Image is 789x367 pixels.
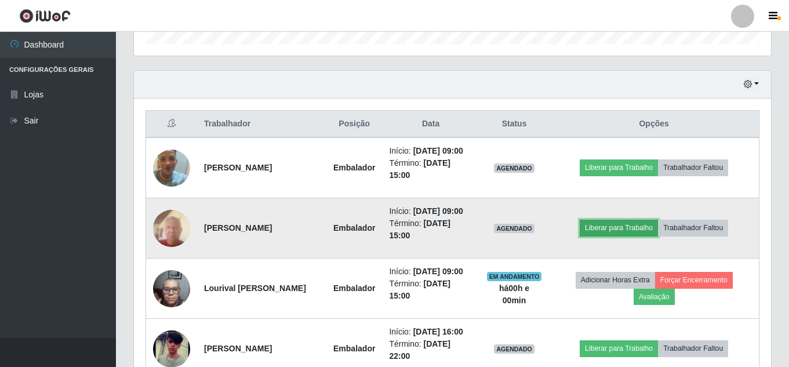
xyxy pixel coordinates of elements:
[389,205,472,217] li: Início:
[326,111,382,138] th: Posição
[479,111,549,138] th: Status
[197,111,326,138] th: Trabalhador
[153,204,190,253] img: 1744240052056.jpeg
[655,272,733,288] button: Forçar Encerramento
[389,326,472,338] li: Início:
[389,157,472,181] li: Término:
[204,284,306,293] strong: Lourival [PERSON_NAME]
[153,264,190,313] img: 1752365039975.jpeg
[389,278,472,302] li: Término:
[389,266,472,278] li: Início:
[658,340,728,357] button: Trabalhador Faltou
[499,284,529,305] strong: há 00 h e 00 min
[413,146,463,155] time: [DATE] 09:00
[333,344,375,353] strong: Embalador
[204,163,272,172] strong: [PERSON_NAME]
[494,344,535,354] span: AGENDADO
[487,272,542,281] span: EM ANDAMENTO
[389,338,472,362] li: Término:
[576,272,655,288] button: Adicionar Horas Extra
[580,220,658,236] button: Liberar para Trabalho
[333,284,375,293] strong: Embalador
[153,135,190,201] img: 1734287030319.jpeg
[549,111,759,138] th: Opções
[494,163,535,173] span: AGENDADO
[634,289,675,305] button: Avaliação
[413,327,463,336] time: [DATE] 16:00
[389,217,472,242] li: Término:
[413,206,463,216] time: [DATE] 09:00
[658,159,728,176] button: Trabalhador Faltou
[333,163,375,172] strong: Embalador
[658,220,728,236] button: Trabalhador Faltou
[382,111,479,138] th: Data
[19,9,71,23] img: CoreUI Logo
[580,159,658,176] button: Liberar para Trabalho
[204,344,272,353] strong: [PERSON_NAME]
[204,223,272,232] strong: [PERSON_NAME]
[494,224,535,233] span: AGENDADO
[413,267,463,276] time: [DATE] 09:00
[580,340,658,357] button: Liberar para Trabalho
[333,223,375,232] strong: Embalador
[389,145,472,157] li: Início:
